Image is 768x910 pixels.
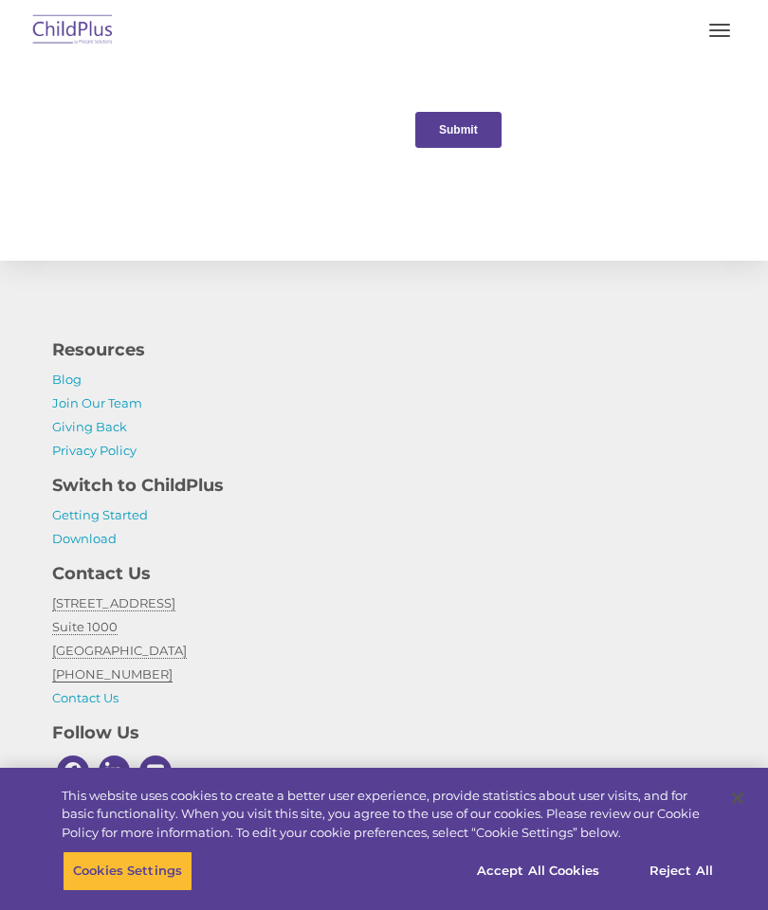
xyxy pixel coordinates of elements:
[135,751,176,792] a: Youtube
[52,395,142,410] a: Join Our Team
[52,751,94,792] a: Facebook
[52,443,137,458] a: Privacy Policy
[52,690,119,705] a: Contact Us
[52,531,117,546] a: Download
[52,560,716,587] h4: Contact Us
[717,777,759,819] button: Close
[52,472,716,499] h4: Switch to ChildPlus
[52,719,716,746] h4: Follow Us
[62,787,715,843] div: This website uses cookies to create a better user experience, provide statistics about user visit...
[52,337,716,363] h4: Resources
[28,9,118,53] img: ChildPlus by Procare Solutions
[622,851,741,891] button: Reject All
[52,372,82,387] a: Blog
[94,751,136,792] a: Linkedin
[466,851,610,891] button: Accept All Cookies
[52,419,127,434] a: Giving Back
[52,507,148,522] a: Getting Started
[63,851,192,891] button: Cookies Settings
